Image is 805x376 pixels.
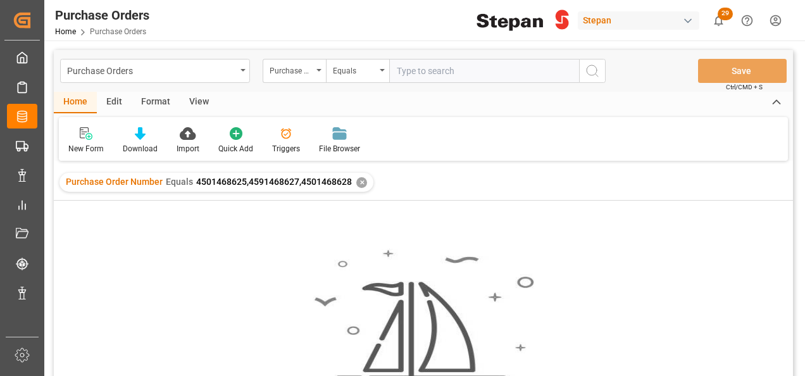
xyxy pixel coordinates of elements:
button: open menu [263,59,326,83]
div: ✕ [356,177,367,188]
div: Purchase Order Number [270,62,313,77]
div: Equals [333,62,376,77]
div: Edit [97,92,132,113]
button: search button [579,59,606,83]
button: Stepan [578,8,704,32]
div: Format [132,92,180,113]
div: Purchase Orders [67,62,236,78]
button: open menu [326,59,389,83]
span: Ctrl/CMD + S [726,82,763,92]
a: Home [55,27,76,36]
button: Help Center [733,6,761,35]
input: Type to search [389,59,579,83]
span: 4501468625,4591468627,4501468628 [196,177,352,187]
div: Home [54,92,97,113]
div: View [180,92,218,113]
div: Download [123,143,158,154]
span: 29 [718,8,733,20]
div: Import [177,143,199,154]
span: Equals [166,177,193,187]
div: File Browser [319,143,360,154]
span: Purchase Order Number [66,177,163,187]
div: Stepan [578,11,699,30]
button: Save [698,59,787,83]
button: show 29 new notifications [704,6,733,35]
div: Purchase Orders [55,6,149,25]
div: Triggers [272,143,300,154]
button: open menu [60,59,250,83]
div: New Form [68,143,104,154]
img: Stepan_Company_logo.svg.png_1713531530.png [477,9,569,32]
div: Quick Add [218,143,253,154]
